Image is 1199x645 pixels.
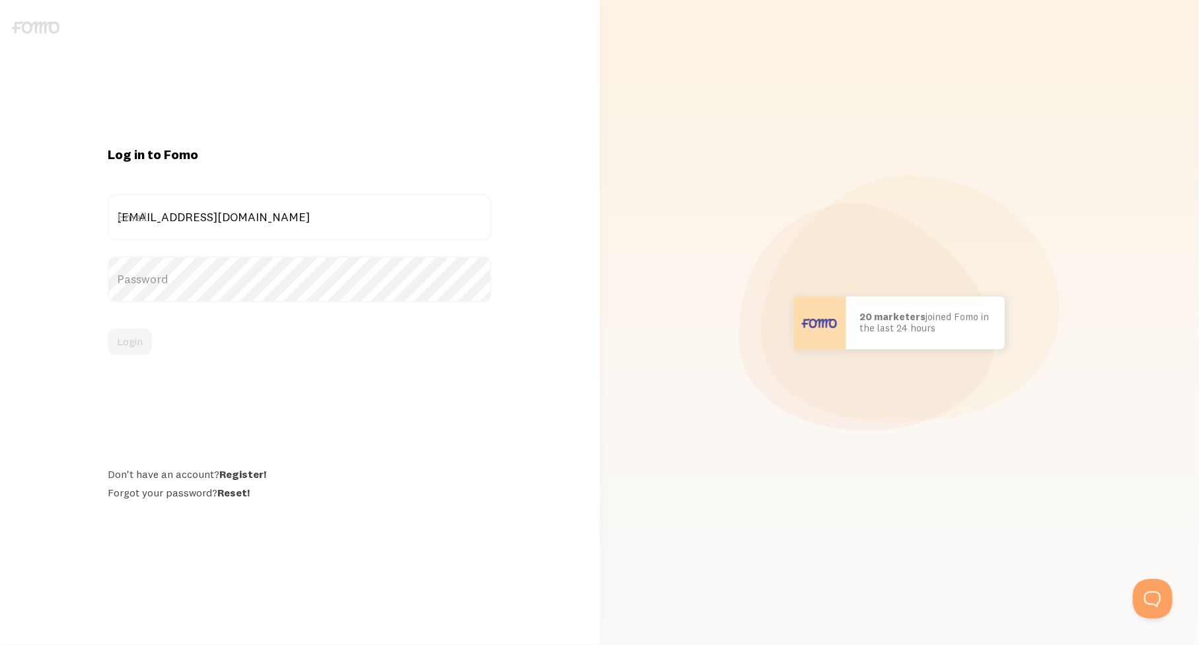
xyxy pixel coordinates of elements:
[793,296,846,349] img: User avatar
[859,312,992,333] p: joined Fomo in the last 24 hours
[108,146,491,163] h1: Log in to Fomo
[12,21,59,34] img: fomo-logo-gray-b99e0e8ada9f9040e2984d0d95b3b12da0074ffd48d1e5cb62ac37fc77b0b268.svg
[219,467,266,481] a: Register!
[108,467,491,481] div: Don't have an account?
[859,310,926,323] b: 20 marketers
[217,486,250,499] a: Reset!
[108,194,491,240] label: Email
[108,486,491,499] div: Forgot your password?
[108,256,491,302] label: Password
[1133,579,1173,619] iframe: Help Scout Beacon - Open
